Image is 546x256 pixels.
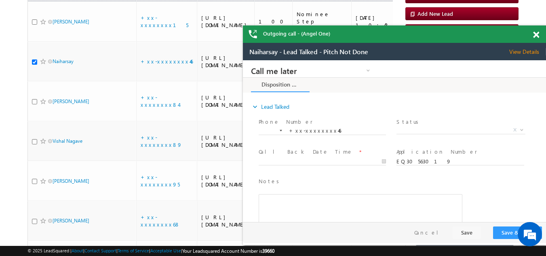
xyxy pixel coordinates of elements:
a: +xx-xxxxxxxx15 [141,14,188,28]
label: Call Back Date Time [16,88,110,95]
div: Chat with us now [42,42,136,53]
textarea: Type your message and hit 'Enter' [11,75,148,192]
a: [PERSON_NAME] [53,19,89,25]
i: expand_more [8,42,16,51]
a: Acceptable Use [150,248,181,253]
a: +xx-xxxxxxxx95 [141,173,180,188]
label: Status [154,58,179,66]
a: +xx-xxxxxxxx84 [141,94,179,108]
label: Notes [16,117,39,125]
div: [DATE] 10:42 AM [356,14,404,29]
span: Call me later [8,6,111,14]
span: X [270,66,274,73]
a: +xx-xxxxxxxx89 [141,134,182,148]
a: Terms of Service [118,248,149,253]
label: Phone Number [16,58,70,66]
a: [PERSON_NAME] [53,178,89,184]
div: [URL][DOMAIN_NAME] [201,94,251,108]
a: expand_moreLead Talked [8,39,46,54]
span: Add New Lead [417,10,453,17]
div: Rich Text Editor, 40788eee-0fb2-11ec-a811-0adc8a9d82c2__tab1__section1__Notes__Lead__0_lsq-form-m... [16,134,219,179]
div: [URL][DOMAIN_NAME] [201,214,251,228]
div: [URL][DOMAIN_NAME] [201,54,251,69]
div: [URL][DOMAIN_NAME] [201,173,251,188]
label: Application Number [154,88,234,95]
a: [PERSON_NAME] [53,98,89,104]
a: [PERSON_NAME] [53,218,89,224]
span: Naiharsay - Lead Talked - Pitch Not Done [6,5,125,13]
a: Contact Support [84,248,116,253]
div: [URL][DOMAIN_NAME] [201,14,251,29]
div: Nominee Step Completed [297,11,348,32]
a: +xx-xxxxxxxx46 [141,58,193,65]
span: 39660 [262,248,274,254]
span: Your Leadsquared Account Number is [182,248,274,254]
a: Call me later [8,6,129,15]
em: Start Chat [110,199,147,209]
img: d_60004797649_company_0_60004797649 [14,42,34,53]
a: Vishal Nagave [53,138,82,144]
a: Disposition Form [8,17,67,32]
div: [URL][DOMAIN_NAME] [201,134,251,148]
a: +xx-xxxxxxxx68 [141,214,180,228]
span: Outgoing call - (Angel One) [263,30,330,37]
span: View Details [266,5,303,13]
div: 100 [259,18,289,25]
a: Naiharsay [53,58,74,64]
span: © 2025 LeadSquared | | | | | [27,247,274,255]
div: Minimize live chat window [133,4,152,23]
a: About [72,248,83,253]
